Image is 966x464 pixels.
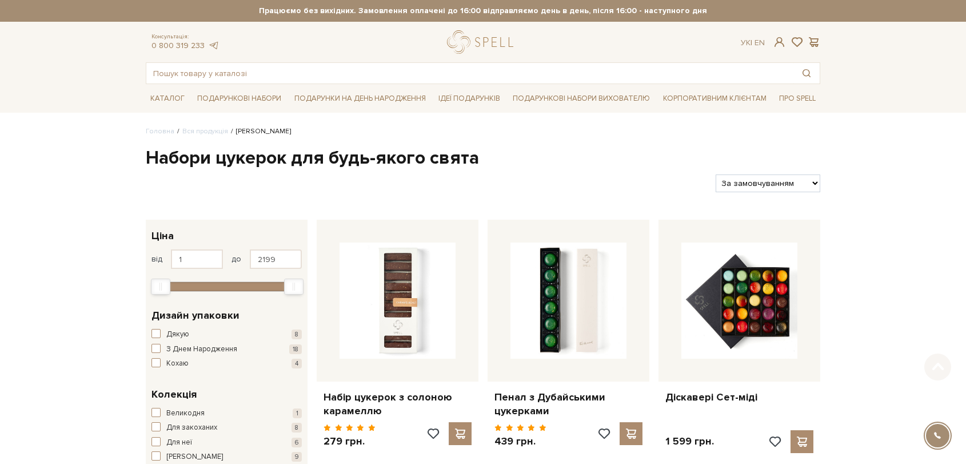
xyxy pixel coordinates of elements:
strong: Працюємо без вихідних. Замовлення оплачені до 16:00 відправляємо день в день, після 16:00 - насту... [146,6,820,16]
span: Кохаю [166,358,189,370]
button: З Днем Народження 18 [151,344,302,355]
span: Для неї [166,437,192,449]
input: Ціна [171,249,223,269]
span: Колекція [151,387,197,402]
a: Каталог [146,90,189,108]
span: Великодня [166,408,205,419]
a: Подарункові набори вихователю [508,89,654,108]
a: logo [447,30,518,54]
span: 6 [292,438,302,447]
a: En [755,38,765,47]
a: Корпоративним клієнтам [658,89,771,108]
span: Для закоханих [166,422,217,434]
span: З Днем Народження [166,344,237,355]
a: Ідеї подарунків [434,90,505,108]
a: Вся продукція [182,127,228,136]
span: | [751,38,752,47]
button: Пошук товару у каталозі [793,63,820,84]
button: Великодня 1 [151,408,302,419]
span: Ціна [151,228,174,244]
span: [PERSON_NAME] [166,451,223,463]
span: 1 [293,409,302,418]
span: до [231,254,241,264]
button: Для неї 6 [151,437,302,449]
a: Подарунки на День народження [290,90,430,108]
button: Дякую 8 [151,329,302,340]
span: 9 [292,452,302,462]
p: 439 грн. [494,435,546,448]
a: Подарункові набори [193,90,286,108]
button: Для закоханих 8 [151,422,302,434]
span: Дизайн упаковки [151,308,239,323]
input: Ціна [250,249,302,269]
span: 4 [292,359,302,368]
a: Головна [146,127,174,136]
a: telegram [207,41,219,50]
a: Набір цукерок з солоною карамеллю [324,391,472,418]
a: Діскавері Сет-міді [665,391,813,404]
span: 18 [289,344,302,354]
span: 8 [292,423,302,433]
p: 279 грн. [324,435,376,448]
h1: Набори цукерок для будь-якого свята [146,146,820,170]
span: Консультація: [151,33,219,41]
span: Дякую [166,329,189,340]
button: Кохаю 4 [151,358,302,370]
button: [PERSON_NAME] 9 [151,451,302,463]
a: Пенал з Дубайськими цукерками [494,391,642,418]
div: Max [284,279,304,295]
input: Пошук товару у каталозі [146,63,793,84]
a: 0 800 319 233 [151,41,205,50]
span: 8 [292,330,302,339]
div: Min [151,279,170,295]
p: 1 599 грн. [665,435,714,448]
div: Ук [741,38,765,48]
span: від [151,254,162,264]
a: Про Spell [775,90,820,108]
li: [PERSON_NAME] [228,126,291,137]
